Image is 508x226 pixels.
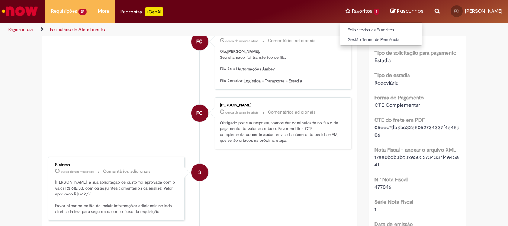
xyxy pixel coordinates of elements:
b: Automações Ambev [238,66,275,72]
p: [PERSON_NAME], a sua solicitação de custo foi aprovada com o valor R$ 612,38, com os seguintes co... [55,179,179,214]
b: Nº Nota Fiscal [374,176,408,183]
div: Filipe Oliveira Carvalho [191,33,208,50]
span: S [198,163,201,181]
a: Exibir todos os Favoritos [340,26,422,34]
b: Tipo de solicitação para pagamento [374,50,456,56]
span: Requisições [51,7,77,15]
a: Página inicial [8,26,34,32]
span: 477046 [374,184,392,190]
span: CTE Complementar [374,102,420,108]
div: Filipe Oliveira Carvalho [191,105,208,122]
span: Rodoviária [374,79,398,86]
b: Logistica – Transporte – Estadia [244,78,302,84]
div: Sistema [55,163,179,167]
span: Estadia [374,57,391,64]
time: 27/08/2025 10:52:44 [225,110,258,115]
ul: Favoritos [340,22,422,46]
b: somente após [246,132,272,137]
a: Gestão Termo de Pendência [340,36,422,44]
p: Obrigado por sua resposta, vamos dar continuidade no fluxo de pagamento do valor acordado. Favor ... [220,120,344,144]
b: Forma de Pagamento [374,94,424,101]
b: Nota Fiscal - anexar o arquivo XML [374,146,456,153]
time: 27/08/2025 10:52:44 [225,39,258,43]
b: Tipo de estadia [374,72,410,79]
p: Olá, , Seu chamado foi transferido de fila. Fila Atual: Fila Anterior: [220,49,344,84]
small: Comentários adicionais [268,109,315,115]
div: [PERSON_NAME] [220,103,344,108]
p: +GenAi [145,7,163,16]
span: Rascunhos [397,7,424,15]
span: 17ee0bdb3bc32e5052734337f4e45a4f [374,154,459,168]
span: 1 [374,9,379,15]
div: Padroniza [120,7,163,16]
ul: Trilhas de página [6,23,333,36]
span: 05eec7db3bc32e5052734337f4e45a06 [374,124,459,138]
b: [PERSON_NAME] [227,49,259,54]
span: FC [196,104,203,122]
span: cerca de um mês atrás [61,169,94,174]
span: Favoritos [352,7,372,15]
img: ServiceNow [1,4,39,19]
span: cerca de um mês atrás [225,110,258,115]
a: Formulário de Atendimento [50,26,105,32]
small: Comentários adicionais [268,38,315,44]
span: [PERSON_NAME] [465,8,502,14]
span: 1 [374,206,376,213]
span: More [98,7,109,15]
div: System [191,164,208,181]
span: FC [196,33,203,51]
b: CTE do frete em PDF [374,117,425,123]
time: 26/08/2025 16:28:29 [61,169,94,174]
span: FC [454,9,459,13]
b: Série Nota Fiscal [374,198,413,205]
span: 24 [78,9,87,15]
a: Rascunhos [390,8,424,15]
span: cerca de um mês atrás [225,39,258,43]
small: Comentários adicionais [103,168,151,175]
